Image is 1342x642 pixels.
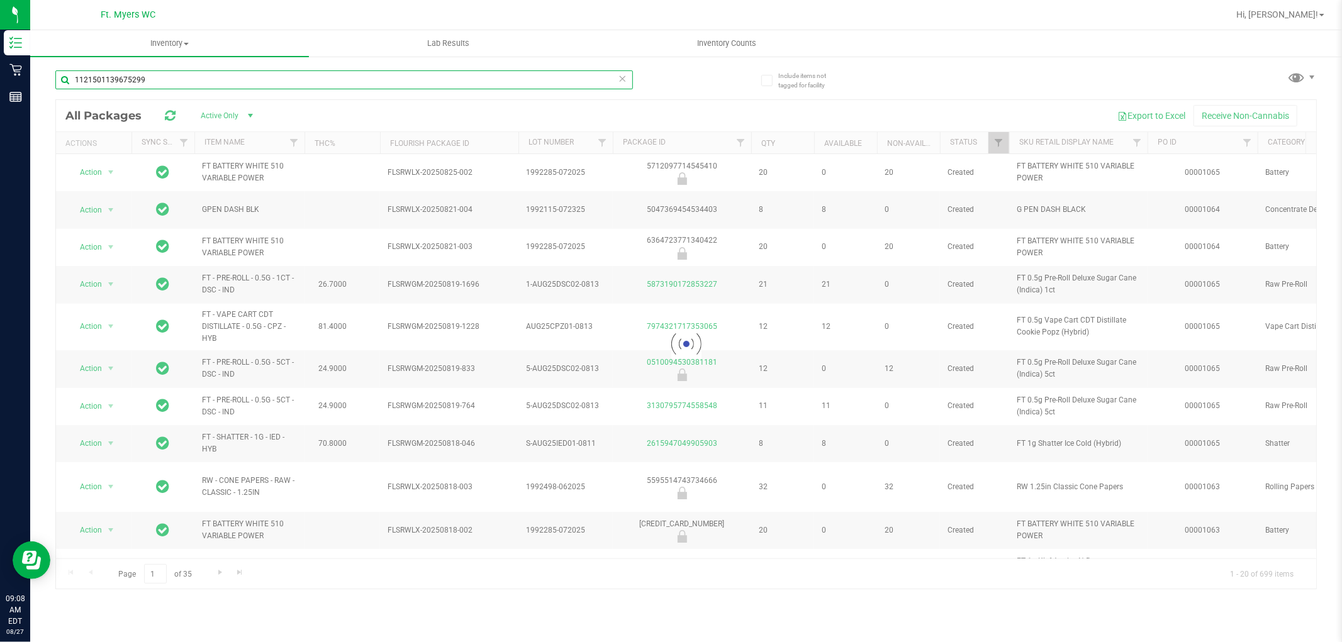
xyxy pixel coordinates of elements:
[9,36,22,49] inline-svg: Inventory
[55,70,633,89] input: Search Package ID, Item Name, SKU, Lot or Part Number...
[9,64,22,76] inline-svg: Retail
[1236,9,1318,19] span: Hi, [PERSON_NAME]!
[618,70,627,87] span: Clear
[30,30,309,57] a: Inventory
[588,30,866,57] a: Inventory Counts
[101,9,156,20] span: Ft. Myers WC
[13,541,50,579] iframe: Resource center
[9,91,22,103] inline-svg: Reports
[6,593,25,627] p: 09:08 AM EDT
[681,38,774,49] span: Inventory Counts
[309,30,588,57] a: Lab Results
[778,71,841,90] span: Include items not tagged for facility
[30,38,309,49] span: Inventory
[6,627,25,636] p: 08/27
[410,38,486,49] span: Lab Results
